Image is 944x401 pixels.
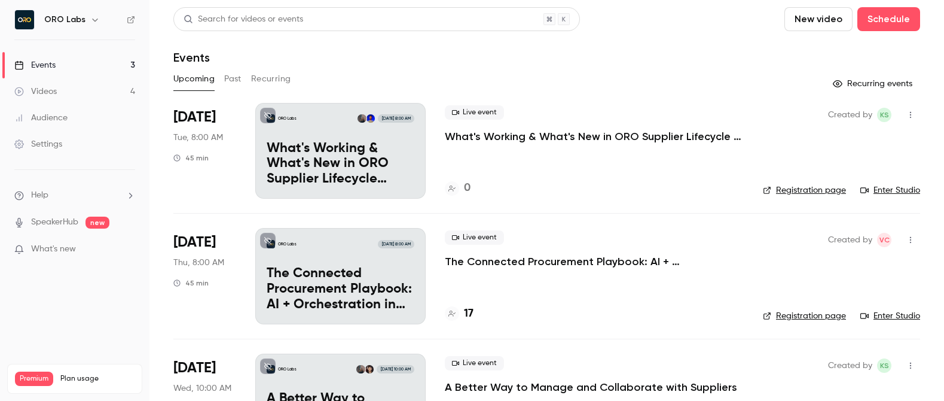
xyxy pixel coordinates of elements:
span: Created by [828,108,872,122]
span: Live event [445,105,504,120]
a: What's Working & What's New in ORO Supplier Lifecycle MangementORO LabsHrishi KaikiniKelli Stanle... [255,103,426,199]
a: The Connected Procurement Playbook: AI + Orchestration in Action [445,254,744,269]
div: Videos [14,86,57,98]
div: Oct 14 Tue, 10:00 AM (America/Chicago) [173,103,236,199]
span: What's new [31,243,76,256]
span: [DATE] [173,233,216,252]
button: Upcoming [173,69,215,89]
p: ORO Labs [278,241,297,247]
a: 0 [445,180,471,196]
h6: ORO Labs [44,14,85,26]
div: Audience [14,112,68,124]
span: Vlad Croitoru [877,233,891,247]
span: KS [880,108,889,122]
img: Kelli Stanley [358,114,366,123]
span: [DATE] [173,359,216,378]
a: What's Working & What's New in ORO Supplier Lifecycle Mangement [445,129,744,144]
h4: 17 [464,306,473,322]
button: Past [224,69,242,89]
p: ORO Labs [278,366,297,372]
span: Premium [15,372,53,386]
a: Registration page [763,310,846,322]
span: Kelli Stanley [877,108,891,122]
div: Events [14,59,56,71]
img: Kelli Stanley [356,365,365,373]
div: Oct 16 Thu, 11:00 AM (America/Detroit) [173,228,236,324]
p: What's Working & What's New in ORO Supplier Lifecycle Mangement [267,141,414,187]
div: 45 min [173,153,209,163]
li: help-dropdown-opener [14,189,135,202]
span: [DATE] [173,108,216,127]
span: Created by [828,359,872,373]
span: new [85,217,109,229]
a: SpeakerHub [31,216,78,229]
p: The Connected Procurement Playbook: AI + Orchestration in Action [267,266,414,312]
span: VC [879,233,890,247]
h1: Events [173,50,210,65]
span: [DATE] 10:00 AM [377,365,414,373]
div: 45 min [173,278,209,288]
button: New video [784,7,853,31]
a: Enter Studio [860,184,920,196]
span: Created by [828,233,872,247]
a: Enter Studio [860,310,920,322]
iframe: Noticeable Trigger [121,244,135,255]
a: A Better Way to Manage and Collaborate with Suppliers [445,380,737,394]
button: Recurring events [827,74,920,93]
span: Tue, 8:00 AM [173,132,223,144]
a: 17 [445,306,473,322]
span: [DATE] 8:00 AM [378,240,414,248]
span: Live event [445,230,504,245]
span: Thu, 8:00 AM [173,257,224,269]
a: Registration page [763,184,846,196]
button: Recurring [251,69,291,89]
h4: 0 [464,180,471,196]
span: Kelli Stanley [877,359,891,373]
span: Live event [445,356,504,370]
p: ORO Labs [278,116,297,121]
div: Search for videos or events [184,13,303,26]
span: [DATE] 8:00 AM [378,114,414,123]
div: Settings [14,138,62,150]
a: The Connected Procurement Playbook: AI + Orchestration in ActionORO Labs[DATE] 8:00 AMThe Connect... [255,228,426,324]
button: Schedule [857,7,920,31]
img: ORO Labs [15,10,34,29]
span: Wed, 10:00 AM [173,382,231,394]
img: Hrishi Kaikini [366,114,375,123]
span: KS [880,359,889,373]
img: Aniketh Narayanan [365,365,374,373]
span: Help [31,189,48,202]
span: Plan usage [60,374,135,384]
